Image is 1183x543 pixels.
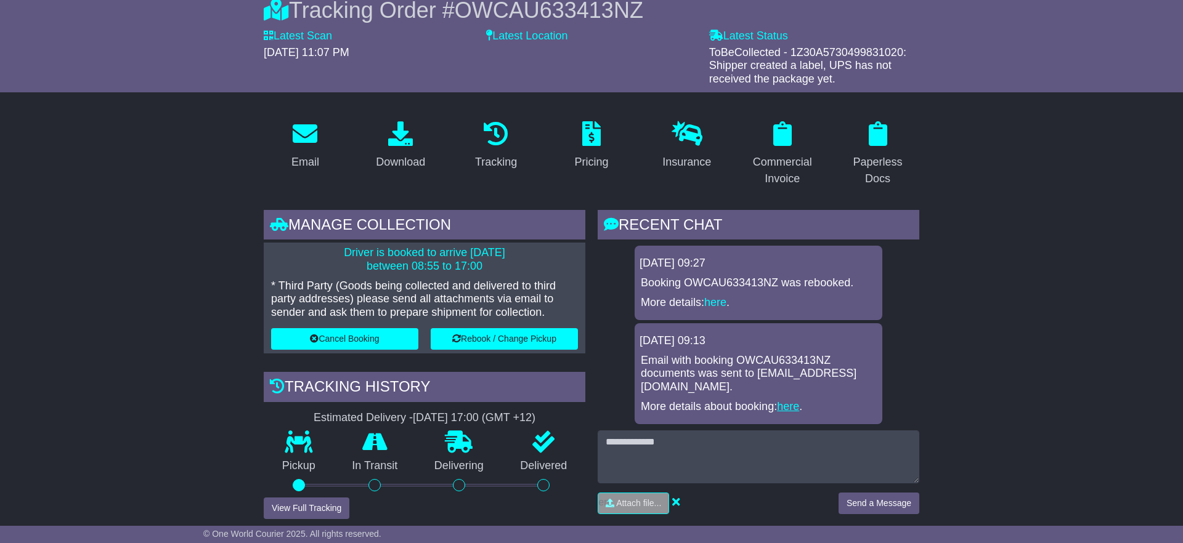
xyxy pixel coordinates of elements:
a: Commercial Invoice [741,117,824,191]
div: Pricing [574,154,608,171]
label: Latest Status [709,30,788,43]
button: Cancel Booking [271,328,418,350]
span: ToBeCollected - 1Z30A5730499831020: Shipper created a label, UPS has not received the package yet. [709,46,906,85]
div: Email [291,154,319,171]
div: [DATE] 09:13 [640,334,877,348]
span: © One World Courier 2025. All rights reserved. [203,529,381,539]
span: [DATE] 11:07 PM [264,46,349,58]
a: Pricing [566,117,616,175]
a: Insurance [654,117,719,175]
button: Rebook / Change Pickup [431,328,578,350]
a: Download [368,117,433,175]
div: Commercial Invoice [749,154,816,187]
div: Estimated Delivery - [264,411,585,425]
div: [DATE] 09:27 [640,257,877,270]
div: Insurance [662,154,711,171]
div: Manage collection [264,210,585,243]
div: Download [376,154,425,171]
p: Delivering [416,459,502,473]
a: Paperless Docs [836,117,919,191]
p: In Transit [334,459,417,473]
a: here [704,296,726,308]
label: Latest Location [486,30,567,43]
p: More details: . [641,296,876,310]
p: More details about booking: . [641,400,876,414]
button: Send a Message [839,493,919,514]
p: Driver is booked to arrive [DATE] between 08:55 to 17:00 [271,246,578,273]
a: Email [283,117,327,175]
label: Latest Scan [264,30,332,43]
div: Tracking [475,154,517,171]
p: Booking OWCAU633413NZ was rebooked. [641,276,876,290]
p: Email with booking OWCAU633413NZ documents was sent to [EMAIL_ADDRESS][DOMAIN_NAME]. [641,354,876,394]
a: Tracking [467,117,525,175]
button: View Full Tracking [264,497,349,519]
div: [DATE] 17:00 (GMT +12) [413,411,535,425]
div: Paperless Docs [844,154,911,187]
div: Tracking history [264,372,585,405]
p: Pickup [264,459,334,473]
a: here [777,400,799,412]
div: RECENT CHAT [598,210,919,243]
p: Delivered [502,459,586,473]
p: * Third Party (Goods being collected and delivered to third party addresses) please send all atta... [271,280,578,320]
